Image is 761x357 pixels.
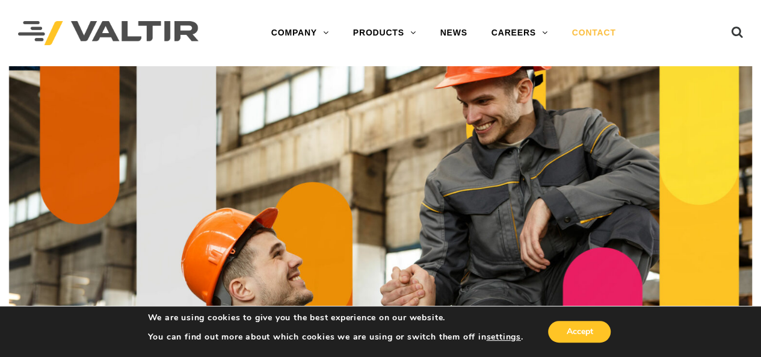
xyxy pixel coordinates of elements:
a: COMPANY [259,21,341,45]
p: You can find out more about which cookies we are using or switch them off in . [148,332,523,343]
a: NEWS [428,21,479,45]
a: CAREERS [479,21,560,45]
button: Accept [548,321,611,343]
img: Valtir [18,21,199,46]
button: settings [486,332,520,343]
a: CONTACT [560,21,628,45]
a: PRODUCTS [341,21,428,45]
p: We are using cookies to give you the best experience on our website. [148,312,523,323]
